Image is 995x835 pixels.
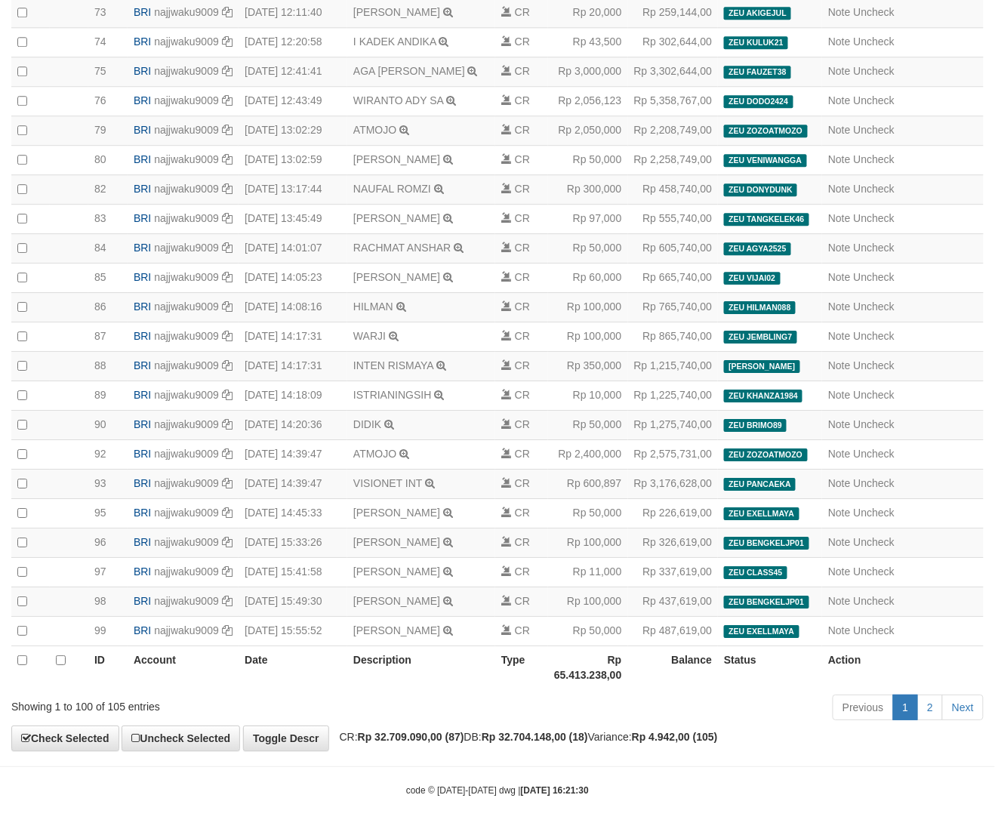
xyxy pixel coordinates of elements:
[94,477,106,489] span: 93
[515,448,530,460] span: CR
[917,695,943,720] a: 2
[353,65,465,77] a: AGA [PERSON_NAME]
[724,95,793,108] span: ZEU DODO2424
[353,477,422,489] a: VISIONET INT
[353,94,443,106] a: WIRANTO ADY SA
[222,624,233,636] a: Copy najjwaku9009 to clipboard
[515,624,530,636] span: CR
[134,271,151,283] span: BRI
[724,419,787,432] span: ZEU BRIMO89
[854,624,895,636] a: Uncheck
[94,595,106,607] span: 98
[548,381,628,410] td: Rp 10,000
[515,300,530,313] span: CR
[628,351,719,381] td: Rp 1,215,740,00
[154,536,219,548] a: najjwaku9009
[515,507,530,519] span: CR
[724,183,797,196] span: ZEU DONYDUNK
[724,625,799,638] span: ZEU EXELLMAYA
[828,418,851,430] a: Note
[239,263,347,292] td: [DATE] 14:05:23
[239,351,347,381] td: [DATE] 14:17:31
[854,6,895,18] a: Uncheck
[515,65,530,77] span: CR
[854,330,895,342] a: Uncheck
[548,86,628,116] td: Rp 2,056,123
[134,536,151,548] span: BRI
[406,785,589,796] small: code © [DATE]-[DATE] dwg |
[628,528,719,557] td: Rp 326,619,00
[548,204,628,233] td: Rp 97,000
[482,731,588,743] strong: Rp 32.704.148,00 (18)
[628,616,719,646] td: Rp 487,619,00
[222,507,233,519] a: Copy najjwaku9009 to clipboard
[628,86,719,116] td: Rp 5,358,767,00
[222,35,233,48] a: Copy najjwaku9009 to clipboard
[548,57,628,86] td: Rp 3,000,000
[724,507,799,520] span: ZEU EXELLMAYA
[154,153,219,165] a: najjwaku9009
[94,94,106,106] span: 76
[353,389,431,401] a: ISTRIANINGSIH
[724,242,791,255] span: ZEU AGYA2525
[724,331,797,344] span: ZEU JEMBLING7
[828,389,851,401] a: Note
[515,565,530,578] span: CR
[724,272,780,285] span: ZEU VIJAI02
[718,646,822,689] th: Status
[134,359,151,371] span: BRI
[154,565,219,578] a: najjwaku9009
[628,57,719,86] td: Rp 3,302,644,00
[154,242,219,254] a: najjwaku9009
[94,153,106,165] span: 80
[134,35,151,48] span: BRI
[94,35,106,48] span: 74
[548,322,628,351] td: Rp 100,000
[353,153,440,165] a: [PERSON_NAME]
[828,153,851,165] a: Note
[154,359,219,371] a: najjwaku9009
[628,145,719,174] td: Rp 2,258,749,00
[353,359,433,371] a: INTEN RISMAYA
[222,271,233,283] a: Copy najjwaku9009 to clipboard
[628,292,719,322] td: Rp 765,740,00
[88,646,128,689] th: ID
[222,359,233,371] a: Copy najjwaku9009 to clipboard
[724,596,809,609] span: ZEU BENGKELJP01
[353,183,431,195] a: NAUFAL ROMZI
[854,507,895,519] a: Uncheck
[548,439,628,469] td: Rp 2,400,000
[353,300,393,313] a: HILMAN
[548,27,628,57] td: Rp 43,500
[515,389,530,401] span: CR
[353,624,440,636] a: [PERSON_NAME]
[134,212,151,224] span: BRI
[154,35,219,48] a: najjwaku9009
[134,477,151,489] span: BRI
[353,565,440,578] a: [PERSON_NAME]
[154,183,219,195] a: najjwaku9009
[239,616,347,646] td: [DATE] 15:55:52
[548,116,628,145] td: Rp 2,050,000
[724,66,791,79] span: ZEU FAUZET38
[222,477,233,489] a: Copy najjwaku9009 to clipboard
[828,359,851,371] a: Note
[854,359,895,371] a: Uncheck
[94,624,106,636] span: 99
[628,263,719,292] td: Rp 665,740,00
[548,557,628,587] td: Rp 11,000
[222,65,233,77] a: Copy najjwaku9009 to clipboard
[154,448,219,460] a: najjwaku9009
[353,595,440,607] a: [PERSON_NAME]
[239,528,347,557] td: [DATE] 15:33:26
[134,565,151,578] span: BRI
[724,390,802,402] span: ZEU KHANZA1984
[239,646,347,689] th: Date
[239,116,347,145] td: [DATE] 13:02:29
[239,587,347,616] td: [DATE] 15:49:30
[222,595,233,607] a: Copy najjwaku9009 to clipboard
[134,507,151,519] span: BRI
[239,498,347,528] td: [DATE] 14:45:33
[353,271,440,283] a: [PERSON_NAME]
[94,536,106,548] span: 96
